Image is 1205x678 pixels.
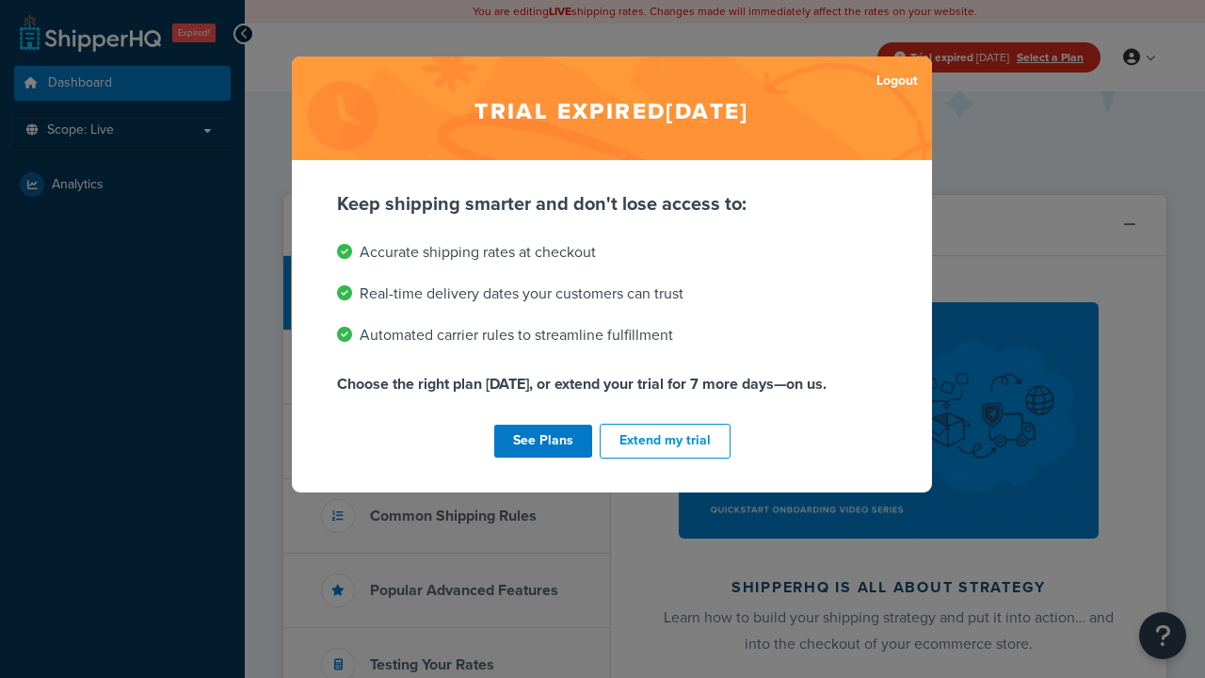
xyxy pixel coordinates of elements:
[494,425,592,458] a: See Plans
[337,371,887,397] p: Choose the right plan [DATE], or extend your trial for 7 more days—on us.
[337,281,887,307] li: Real-time delivery dates your customers can trust
[876,68,918,94] a: Logout
[337,239,887,266] li: Accurate shipping rates at checkout
[600,424,731,459] button: Extend my trial
[292,56,932,160] h2: Trial expired [DATE]
[337,322,887,348] li: Automated carrier rules to streamline fulfillment
[337,190,887,217] p: Keep shipping smarter and don't lose access to:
